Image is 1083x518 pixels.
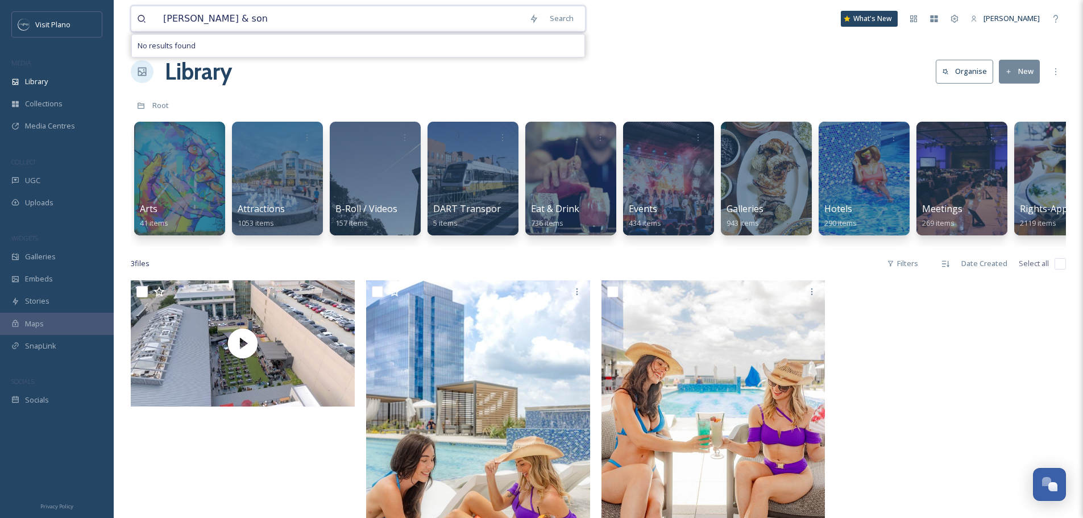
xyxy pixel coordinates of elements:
span: WIDGETS [11,234,38,242]
span: B-Roll / Videos [335,202,397,215]
a: What's New [841,11,898,27]
span: Hotels [824,202,852,215]
a: Hotels290 items [824,204,857,228]
span: 3 file s [131,258,150,269]
span: 290 items [824,218,857,228]
span: No results found [138,40,196,51]
span: 269 items [922,218,955,228]
span: Socials [25,395,49,405]
button: Organise [936,60,993,83]
a: Meetings269 items [922,204,962,228]
span: UGC [25,175,40,186]
input: Search your library [157,6,524,31]
img: thumbnail [131,280,355,407]
span: Maps [25,318,44,329]
span: Select all [1019,258,1049,269]
a: Events434 items [629,204,661,228]
span: 736 items [531,218,563,228]
span: Attractions [238,202,285,215]
a: DART Transportation5 items [433,204,526,228]
button: Open Chat [1033,468,1066,501]
span: 1053 items [238,218,274,228]
a: [PERSON_NAME] [965,7,1045,30]
button: New [999,60,1040,83]
span: SOCIALS [11,377,34,386]
div: Date Created [956,252,1013,275]
div: Filters [881,252,924,275]
span: Galleries [25,251,56,262]
a: Privacy Policy [40,499,73,512]
span: Uploads [25,197,53,208]
span: 5 items [433,218,458,228]
span: 41 items [140,218,168,228]
span: COLLECT [11,158,36,166]
span: Meetings [922,202,962,215]
span: 157 items [335,218,368,228]
span: Visit Plano [35,19,70,30]
span: Media Centres [25,121,75,131]
span: Privacy Policy [40,503,73,510]
span: DART Transportation [433,202,526,215]
a: Library [165,55,232,89]
span: Root [152,100,169,110]
span: Galleries [727,202,764,215]
span: MEDIA [11,59,31,67]
a: Arts41 items [140,204,168,228]
a: B-Roll / Videos157 items [335,204,397,228]
span: Library [25,76,48,87]
a: Eat & Drink736 items [531,204,579,228]
a: Root [152,98,169,112]
span: Collections [25,98,63,109]
span: Stories [25,296,49,306]
span: [PERSON_NAME] [984,13,1040,23]
span: Embeds [25,273,53,284]
span: SnapLink [25,341,56,351]
span: 434 items [629,218,661,228]
div: Search [544,7,579,30]
span: Events [629,202,657,215]
span: Arts [140,202,157,215]
span: Eat & Drink [531,202,579,215]
span: 2119 items [1020,218,1056,228]
a: Attractions1053 items [238,204,285,228]
img: images.jpeg [18,19,30,30]
span: 943 items [727,218,759,228]
a: Galleries943 items [727,204,764,228]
